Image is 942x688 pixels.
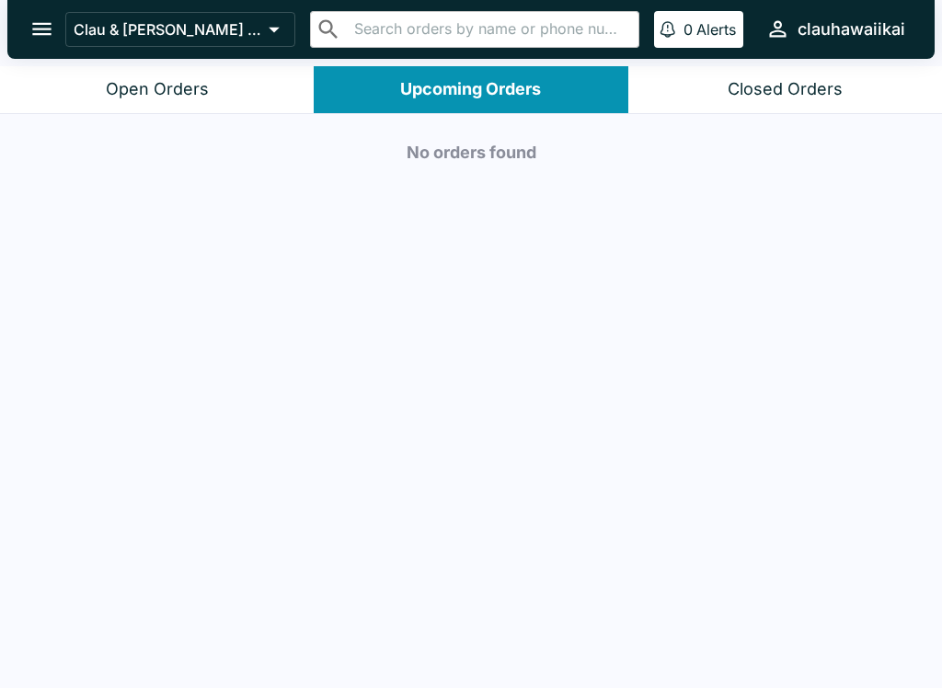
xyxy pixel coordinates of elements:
[728,79,843,100] div: Closed Orders
[400,79,541,100] div: Upcoming Orders
[65,12,295,47] button: Clau & [PERSON_NAME] Cocina 2 - [US_STATE] Kai
[349,17,631,42] input: Search orders by name or phone number
[106,79,209,100] div: Open Orders
[798,18,905,40] div: clauhawaiikai
[18,6,65,52] button: open drawer
[74,20,261,39] p: Clau & [PERSON_NAME] Cocina 2 - [US_STATE] Kai
[758,9,913,49] button: clauhawaiikai
[696,20,736,39] p: Alerts
[684,20,693,39] p: 0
